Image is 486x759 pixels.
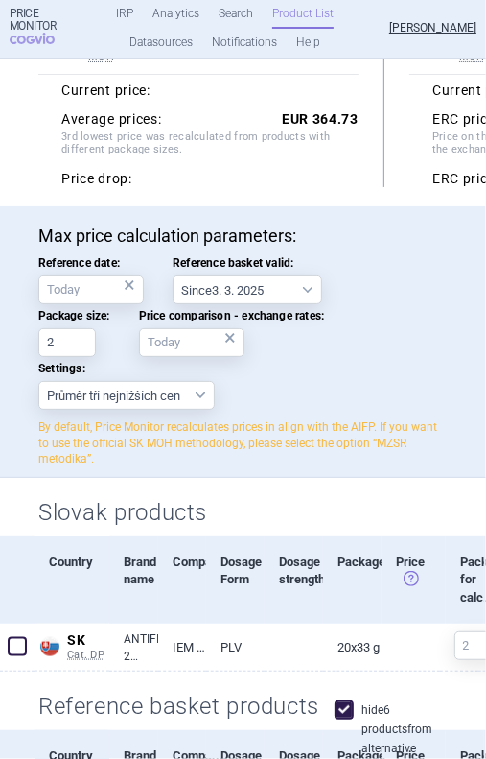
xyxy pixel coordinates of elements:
[323,624,382,671] a: 20x33 g
[173,256,349,270] span: Reference basket valid:
[61,111,162,129] strong: Average prices:
[38,362,215,375] span: Settings:
[38,309,110,322] span: Package size:
[446,536,485,624] div: Package for calc.
[124,274,135,296] div: ×
[282,111,359,127] strong: EUR 364.73
[129,29,193,58] a: Datasources
[265,536,323,624] div: Dosage strength
[158,624,207,671] a: IEM ALLERGY S.R.O., [STREET_ADDRESS]
[38,275,144,304] input: Reference date:×
[382,536,446,624] div: Price
[67,632,109,650] span: SK
[38,419,448,467] p: By default, Price Monitor recalculates prices in align with the AIFP. If you want to use the offi...
[173,275,322,304] select: Reference basket valid:
[38,381,215,410] select: Settings:
[224,327,236,348] div: ×
[38,328,96,357] input: Package size:
[109,536,158,624] div: Brand name
[40,637,59,656] img: Slovakia
[38,225,448,247] p: Max price calculation parameters:
[296,29,320,58] a: Help
[35,629,109,662] a: SKSKCat. DP
[61,171,132,188] strong: Price drop:
[158,536,207,624] div: Company
[206,536,265,624] div: Dosage Form
[10,8,65,50] a: Price MonitorCOGVIO
[124,630,158,665] a: ANTIFEN 2 COMPLETE PLV 20X33,3 G
[38,256,144,270] span: Reference date:
[212,29,277,58] a: Notifications
[88,51,274,64] span: MOH
[67,649,109,662] span: Cat. DP
[38,691,335,723] h2: Reference basket products
[323,536,382,624] div: Package
[139,309,325,322] span: Price comparison - exchange rates:
[10,8,65,33] strong: Price Monitor
[38,497,448,529] h2: Slovak products
[206,624,265,671] a: PLV
[61,130,359,161] span: 3rd lowest price was recalculated from products with different package sizes.
[35,536,109,624] div: Country
[10,33,65,44] span: COGVIO
[61,83,150,98] strong: Current price:
[139,328,244,357] input: Price comparison - exchange rates:×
